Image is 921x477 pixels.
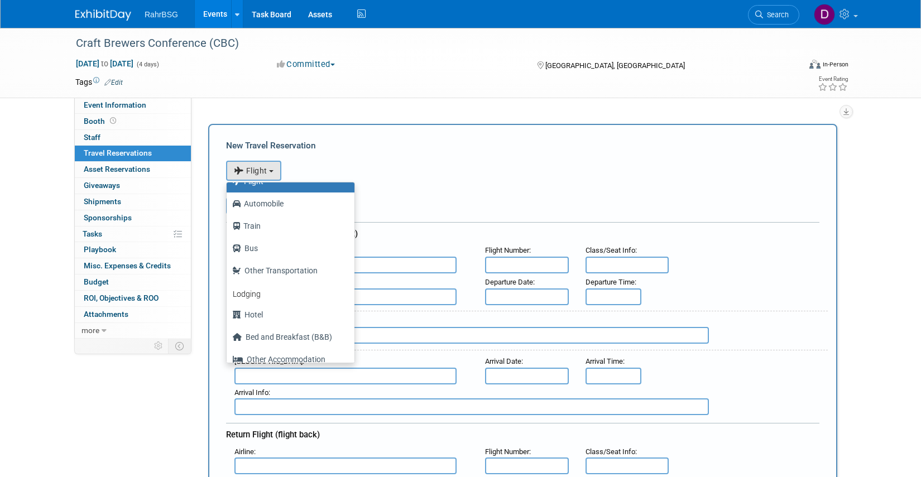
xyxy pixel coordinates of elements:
span: Airline [234,447,254,456]
span: to [99,59,110,68]
span: Class/Seat Info [586,246,635,254]
div: Booking Confirmation Number: [226,181,819,197]
span: Booth [84,117,118,126]
a: Budget [75,274,191,290]
a: Booth [75,114,191,129]
span: Misc. Expenses & Credits [84,261,171,270]
small: : [485,246,531,254]
label: Train [232,217,343,235]
a: Staff [75,130,191,146]
span: Budget [84,277,109,286]
span: Booth not reserved yet [108,117,118,125]
a: Asset Reservations [75,162,191,177]
small: : [485,447,531,456]
span: Return Flight (flight back) [226,430,320,440]
span: Departure Time [586,278,635,286]
span: Playbook [84,245,116,254]
a: Event Information [75,98,191,113]
span: Travel Reservations [84,148,152,157]
small: : [485,278,535,286]
td: Toggle Event Tabs [169,339,191,353]
small: : [234,388,270,397]
a: Edit [104,79,123,86]
span: Asset Reservations [84,165,150,174]
span: Flight [234,166,267,175]
span: Class/Seat Info [586,447,635,456]
a: Travel Reservations [75,146,191,161]
span: Flight Number [485,447,529,456]
label: Bus [232,239,343,257]
td: Personalize Event Tab Strip [149,339,169,353]
span: Attachments [84,310,128,319]
div: Craft Brewers Conference (CBC) [72,33,783,54]
label: Other Accommodation [232,350,343,368]
a: Attachments [75,307,191,322]
span: Sponsorships [84,213,132,222]
label: Bed and Breakfast (B&B) [232,328,343,346]
span: Departure Date [485,278,533,286]
a: Lodging [227,282,354,303]
span: Arrival Info [234,388,268,397]
span: Arrival Time [586,357,623,365]
div: Event Format [733,58,848,75]
a: Misc. Expenses & Credits [75,258,191,274]
a: Tasks [75,227,191,242]
a: Sponsorships [75,210,191,226]
a: more [75,323,191,339]
a: Shipments [75,194,191,210]
span: Flight Number [485,246,529,254]
a: Search [748,5,799,25]
small: : [485,357,523,365]
div: New Travel Reservation [226,139,819,152]
button: Committed [273,59,339,70]
small: : [586,447,637,456]
button: Flight [226,161,281,181]
img: Dan Kearney [814,4,835,25]
label: Hotel [232,306,343,324]
div: In-Person [822,60,848,69]
td: Tags [75,76,123,88]
span: Giveaways [84,181,120,190]
a: ROI, Objectives & ROO [75,291,191,306]
div: Event Rating [818,76,848,82]
small: : [586,357,625,365]
span: ROI, Objectives & ROO [84,293,159,302]
img: Format-Inperson.png [809,60,821,69]
span: Search [763,11,789,19]
span: Tasks [83,229,102,238]
span: Arrival Date [485,357,521,365]
span: [DATE] [DATE] [75,59,134,69]
span: Staff [84,133,100,142]
small: : [234,447,256,456]
img: ExhibitDay [75,9,131,21]
span: Event Information [84,100,146,109]
span: [GEOGRAPHIC_DATA], [GEOGRAPHIC_DATA] [545,61,685,70]
small: : [586,246,637,254]
small: : [586,278,636,286]
b: Lodging [233,290,261,298]
span: Shipments [84,197,121,206]
span: (4 days) [136,61,159,68]
span: more [81,326,99,335]
a: Playbook [75,242,191,258]
a: Giveaways [75,178,191,194]
body: Rich Text Area. Press ALT-0 for help. [9,9,574,21]
span: RahrBSG [145,10,178,19]
label: Other Transportation [232,262,343,280]
label: Automobile [232,195,343,213]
